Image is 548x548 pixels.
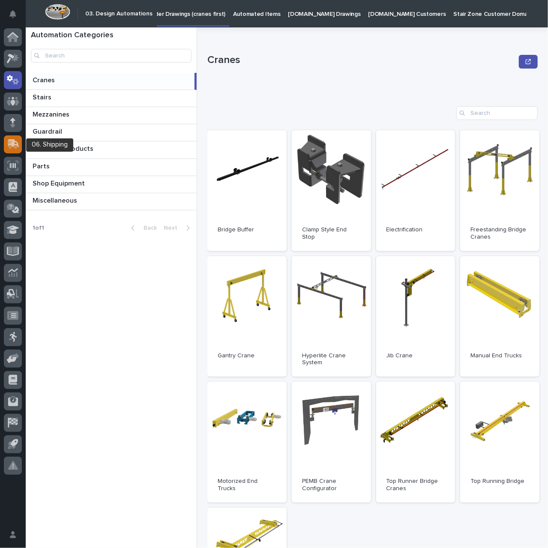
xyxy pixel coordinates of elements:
h1: Automation Categories [31,31,192,40]
input: Search [456,106,538,120]
p: Shop Equipment [33,178,87,188]
p: Freestanding Bridge Cranes [470,226,529,241]
p: Top Runner Bridge Cranes [386,478,445,492]
a: Gantry Crane [207,256,287,377]
a: StairsStairs [26,90,197,107]
button: Notifications [4,5,22,23]
a: Bridge Buffer [207,130,287,251]
a: Clamp Style End Stop [292,130,371,251]
p: Stairs [33,92,53,102]
button: Next [160,224,197,232]
input: Search [31,49,192,63]
a: Standard ProductsStandard Products [26,141,197,159]
p: Jib Crane [386,352,445,359]
p: Motorized End Trucks [218,478,276,492]
p: Electrification [386,226,445,234]
a: Top Runner Bridge Cranes [376,382,455,503]
p: Miscellaneous [33,195,79,205]
p: Cranes [207,54,515,66]
a: Shop EquipmentShop Equipment [26,176,197,193]
div: Notifications [11,10,22,24]
span: Back [138,225,157,231]
a: CranesCranes [26,73,197,90]
a: Manual End Trucks [460,256,539,377]
img: Workspace Logo [45,4,70,20]
p: Guardrail [33,126,64,136]
span: Next [164,225,183,231]
button: Back [124,224,160,232]
a: PartsParts [26,159,197,176]
p: Clamp Style End Stop [302,226,361,241]
p: Gantry Crane [218,352,276,359]
p: Hyperlite Crane System [302,352,361,367]
a: Motorized End Trucks [207,382,287,503]
a: Hyperlite Crane System [292,256,371,377]
p: PEMB Crane Configurator [302,478,361,492]
a: PEMB Crane Configurator [292,382,371,503]
a: GuardrailGuardrail [26,124,197,141]
p: Standard Products [33,143,95,153]
p: Manual End Trucks [470,352,529,359]
a: Freestanding Bridge Cranes [460,130,539,251]
p: Parts [33,161,51,171]
a: MiscellaneousMiscellaneous [26,193,197,210]
a: Jib Crane [376,256,455,377]
p: Bridge Buffer [218,226,276,234]
p: Mezzanines [33,109,71,119]
p: Cranes [33,75,57,84]
a: Electrification [376,130,455,251]
p: Top Running Bridge [470,478,529,485]
a: MezzaninesMezzanines [26,107,197,124]
a: Top Running Bridge [460,382,539,503]
p: 1 of 1 [26,218,51,239]
h2: 03. Design Automations [85,10,153,18]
